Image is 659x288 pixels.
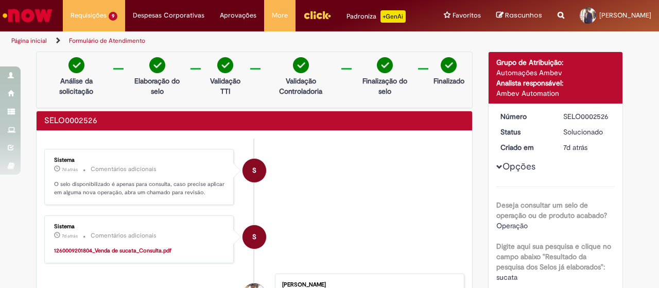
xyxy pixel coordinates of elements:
span: 7d atrás [62,166,78,173]
span: S [252,225,256,249]
div: 23/09/2025 16:48:53 [563,142,611,153]
a: 1260009201804_Venda de sucata_Consulta.pdf [54,247,171,255]
small: Comentários adicionais [91,165,157,174]
p: Validação TTI [206,76,245,96]
span: 7d atrás [563,143,587,152]
dt: Número [493,111,556,122]
div: Sistema [54,224,226,230]
p: Validação Controladoria [266,76,337,96]
span: More [272,10,288,21]
time: 23/09/2025 16:48:58 [62,166,78,173]
div: Grupo de Atribuição: [496,57,615,67]
div: Automações Ambev [496,67,615,78]
img: check-circle-green.png [377,57,393,73]
dt: Criado em [493,142,556,153]
img: check-circle-green.png [217,57,233,73]
span: Despesas Corporativas [133,10,204,21]
h2: SELO0002526 Histórico de tíquete [44,116,97,126]
span: Favoritos [453,10,481,21]
div: Solucionado [563,127,611,137]
div: Ambev Automation [496,88,615,98]
div: Padroniza [346,10,406,23]
p: Finalizado [433,76,464,86]
div: [PERSON_NAME] [282,282,454,288]
b: Deseja consultar um selo de operação ou de produto acabado? [496,200,607,220]
img: check-circle-green.png [293,57,309,73]
dt: Status [493,127,556,137]
time: 23/09/2025 16:48:53 [563,143,587,152]
div: System [242,159,266,182]
img: ServiceNow [1,5,54,26]
small: Comentários adicionais [91,231,157,240]
time: 23/09/2025 16:48:57 [62,233,78,239]
img: click_logo_yellow_360x200.png [303,7,331,23]
p: O selo disponibilizado é apenas para consulta, caso precise aplicar em alguma nova operação, abra... [54,180,226,196]
span: sucata [496,273,517,282]
span: Aprovações [220,10,256,21]
div: Analista responsável: [496,78,615,88]
p: Análise da solicitação [44,76,108,96]
div: SELO0002526 [563,111,611,122]
div: Sistema [54,157,226,163]
span: [PERSON_NAME] [599,11,651,20]
span: Requisições [71,10,107,21]
a: Formulário de Atendimento [69,37,145,45]
p: Finalização do selo [357,76,412,96]
span: 7d atrás [62,233,78,239]
p: Elaboração do selo [129,76,185,96]
span: Operação [496,221,528,230]
img: check-circle-green.png [68,57,84,73]
img: check-circle-green.png [149,57,165,73]
span: Rascunhos [505,10,542,20]
span: 9 [109,12,117,21]
a: Rascunhos [496,11,542,21]
b: Digite aqui sua pesquisa e clique no campo abaixo "Resultado da pesquisa dos Selos já elaborados": [496,242,611,272]
img: check-circle-green.png [441,57,457,73]
ul: Trilhas de página [8,31,431,50]
span: S [252,158,256,183]
div: System [242,225,266,249]
p: +GenAi [380,10,406,23]
a: Página inicial [11,37,47,45]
